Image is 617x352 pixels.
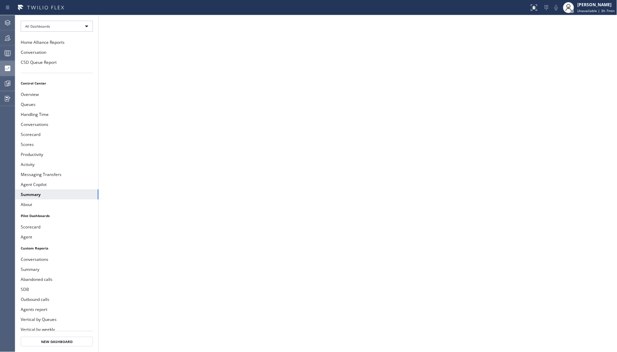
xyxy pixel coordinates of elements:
[15,294,98,304] button: Outbound calls
[15,89,98,99] button: Overview
[578,8,615,13] span: Unavailable | 3h 7min
[15,232,98,242] button: Agent
[15,139,98,149] button: Scores
[15,149,98,159] button: Productivity
[15,189,98,199] button: Summary
[15,99,98,109] button: Queues
[15,314,98,324] button: Vertical by Queues
[15,254,98,264] button: Conversations
[15,179,98,189] button: Agent Copilot
[15,264,98,274] button: Summary
[15,274,98,284] button: Abandoned calls
[15,159,98,169] button: Activity
[15,57,98,67] button: CSD Queue Report
[15,129,98,139] button: Scorecard
[15,37,98,47] button: Home Alliance Reports
[15,119,98,129] button: Conversations
[15,211,98,220] li: Pilot Dashboards
[15,47,98,57] button: Conversation
[15,109,98,119] button: Handling Time
[15,222,98,232] button: Scorecard
[15,169,98,179] button: Messaging Transfers
[15,199,98,209] button: About
[15,79,98,88] li: Control Center
[15,304,98,314] button: Agents report
[21,21,93,32] div: All Dashboards
[578,2,615,8] div: [PERSON_NAME]
[21,337,93,346] button: New Dashboard
[15,284,98,294] button: SDB
[99,15,617,352] iframe: dashboard_9f6bb337dffe
[15,324,98,334] button: Vertical by weekly
[551,3,561,12] button: Mute
[15,244,98,253] li: Custom Reports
